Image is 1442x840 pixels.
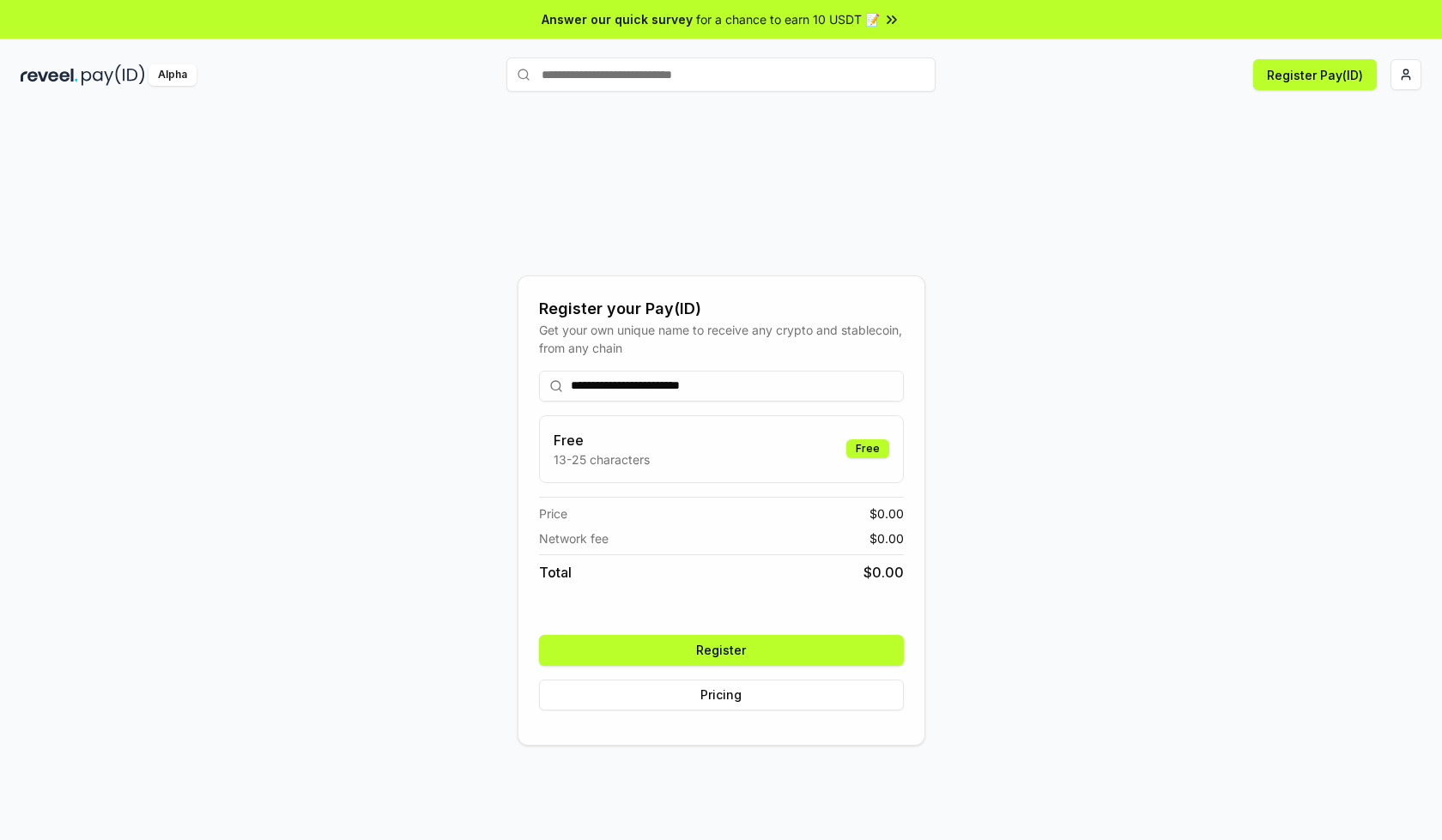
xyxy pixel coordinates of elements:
span: Answer our quick survey [542,10,693,28]
h3: Free [554,430,650,450]
span: Price [539,505,567,523]
span: $ 0.00 [869,529,904,547]
span: Total [539,562,572,583]
span: Network fee [539,529,609,547]
button: Register Pay(ID) [1253,59,1377,90]
span: $ 0.00 [863,562,904,583]
div: Alpha [148,64,197,86]
div: Get your own unique name to receive any crypto and stablecoin, from any chain [539,321,904,357]
span: for a chance to earn 10 USDT 📝 [696,10,880,28]
button: Pricing [539,680,904,710]
div: Register your Pay(ID) [539,297,904,321]
button: Register [539,635,904,666]
img: pay_id [82,64,145,86]
img: reveel_dark [21,64,78,86]
div: Free [846,439,889,458]
span: $ 0.00 [869,505,904,523]
p: 13-25 characters [554,450,650,468]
